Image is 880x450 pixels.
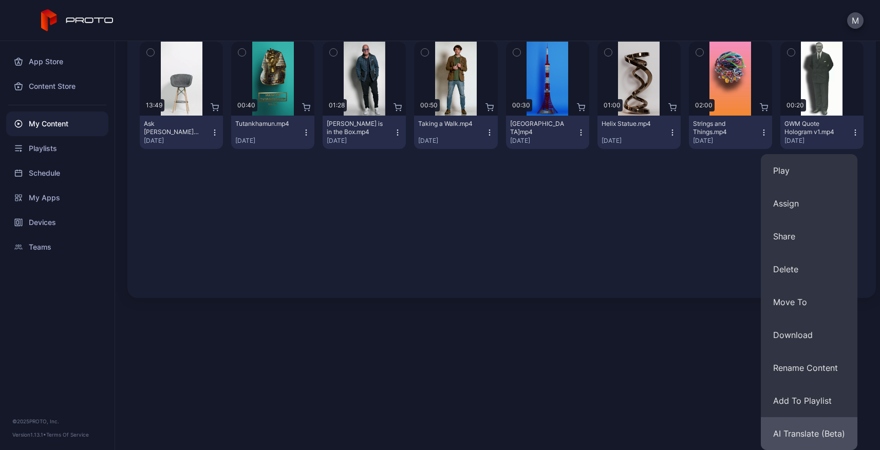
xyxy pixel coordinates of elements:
[6,210,108,235] a: Devices
[418,137,485,145] div: [DATE]
[323,116,406,149] button: [PERSON_NAME] is in the Box.mp4[DATE]
[235,137,302,145] div: [DATE]
[144,120,200,136] div: Ask Tim Draper Anything.mp4
[231,116,314,149] button: Tutankhamun.mp4[DATE]
[144,137,211,145] div: [DATE]
[761,384,857,417] button: Add To Playlist
[761,154,857,187] button: Play
[506,116,589,149] button: [GEOGRAPHIC_DATA]mp4[DATE]
[510,120,567,136] div: Tokyo Tower.mp4
[761,351,857,384] button: Rename Content
[761,220,857,253] button: Share
[761,253,857,286] button: Delete
[6,74,108,99] a: Content Store
[235,120,292,128] div: Tutankhamun.mp4
[602,137,668,145] div: [DATE]
[12,432,46,438] span: Version 1.13.1 •
[780,116,864,149] button: GWM Quote Hologram v1.mp4[DATE]
[784,137,851,145] div: [DATE]
[6,136,108,161] a: Playlists
[327,137,394,145] div: [DATE]
[46,432,89,438] a: Terms Of Service
[761,187,857,220] button: Assign
[847,12,864,29] button: M
[6,49,108,74] a: App Store
[761,318,857,351] button: Download
[693,120,750,136] div: Strings and Things.mp4
[597,116,681,149] button: Helix Statue.mp4[DATE]
[761,286,857,318] button: Move To
[140,116,223,149] button: Ask [PERSON_NAME] Anything.mp4[DATE]
[418,120,475,128] div: Taking a Walk.mp4
[414,116,497,149] button: Taking a Walk.mp4[DATE]
[6,111,108,136] a: My Content
[510,137,577,145] div: [DATE]
[784,120,841,136] div: GWM Quote Hologram v1.mp4
[6,185,108,210] a: My Apps
[693,137,760,145] div: [DATE]
[689,116,772,149] button: Strings and Things.mp4[DATE]
[602,120,658,128] div: Helix Statue.mp4
[12,417,102,425] div: © 2025 PROTO, Inc.
[6,161,108,185] a: Schedule
[6,235,108,259] a: Teams
[327,120,383,136] div: Howie Mandel is in the Box.mp4
[761,417,857,450] button: AI Translate (Beta)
